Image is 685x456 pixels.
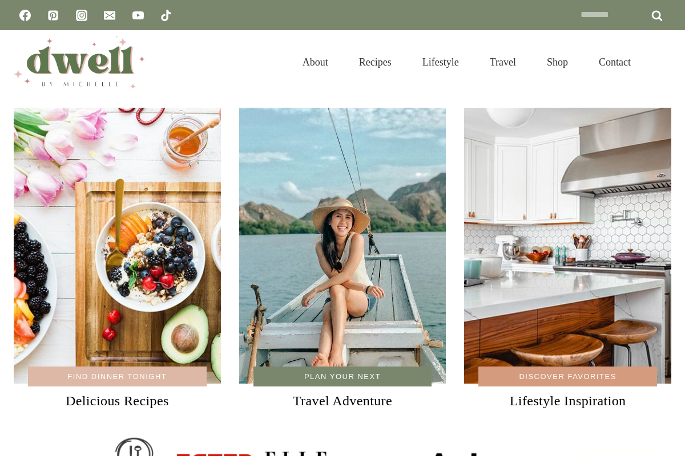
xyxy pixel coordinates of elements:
button: View Search Form [652,52,671,72]
a: Recipes [344,42,407,82]
a: Travel [474,42,531,82]
a: YouTube [127,4,150,27]
a: Contact [583,42,646,82]
img: DWELL by michelle [14,36,145,88]
a: About [287,42,344,82]
a: Facebook [14,4,37,27]
a: Lifestyle [407,42,474,82]
a: Pinterest [42,4,65,27]
a: TikTok [155,4,178,27]
a: Instagram [70,4,93,27]
nav: Primary Navigation [287,42,646,82]
a: Shop [531,42,583,82]
a: Email [98,4,121,27]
